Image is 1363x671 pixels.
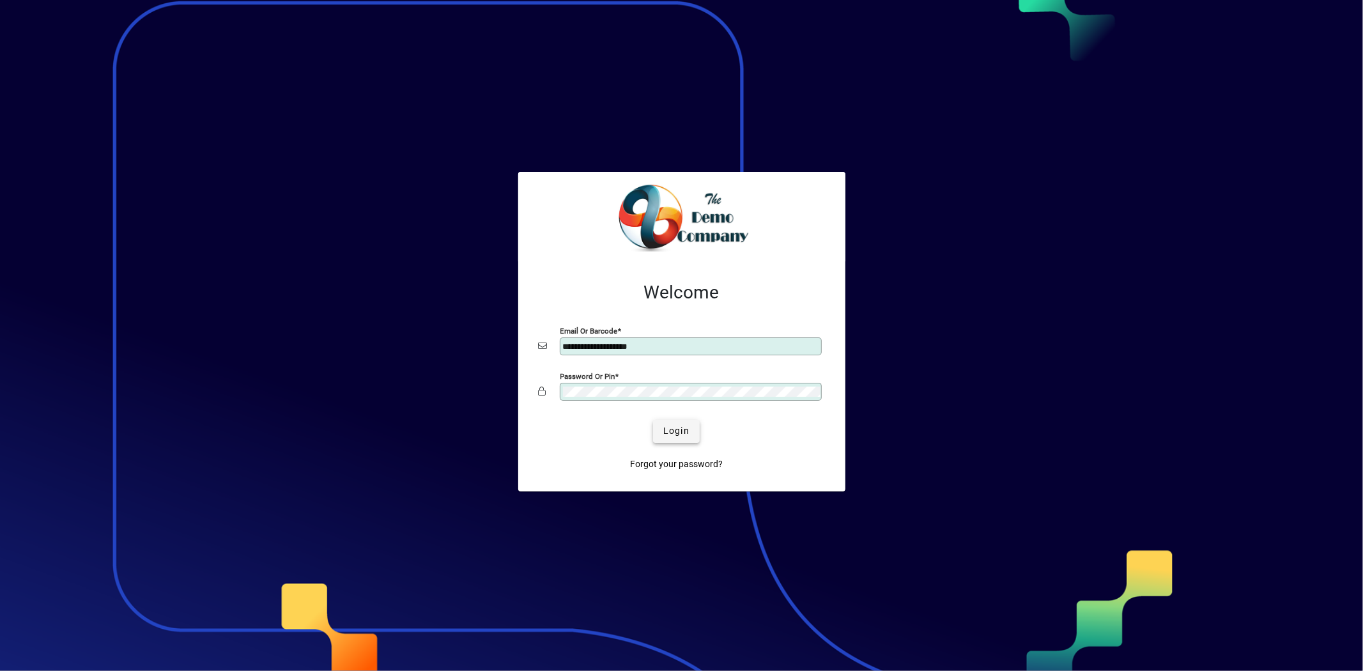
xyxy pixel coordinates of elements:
[539,282,825,304] h2: Welcome
[630,458,723,471] span: Forgot your password?
[560,371,615,380] mat-label: Password or Pin
[560,326,618,335] mat-label: Email or Barcode
[625,453,728,476] a: Forgot your password?
[663,424,689,438] span: Login
[653,420,700,443] button: Login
